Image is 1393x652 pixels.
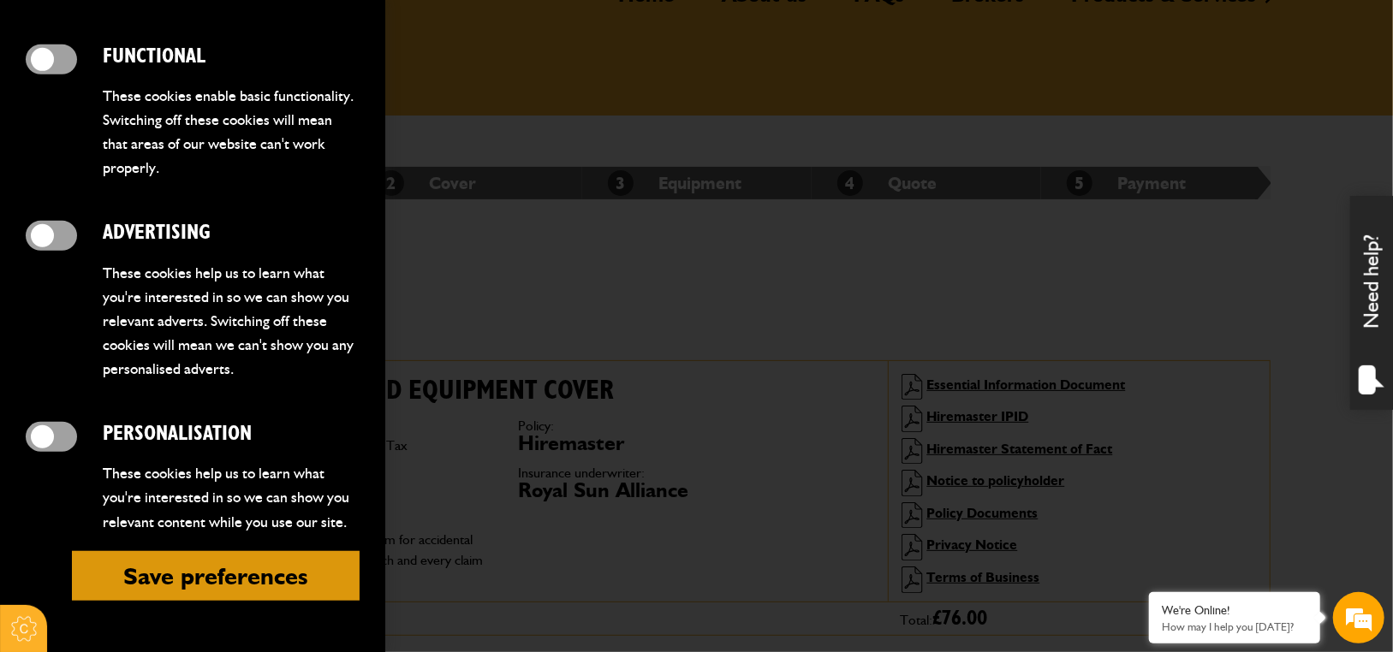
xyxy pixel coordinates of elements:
[103,422,360,447] h2: Personalisation
[103,221,360,246] h2: Advertising
[1162,620,1307,633] p: How may I help you today?
[103,461,360,533] p: These cookies help us to learn what you're interested in so we can show you relevant content whil...
[72,551,360,601] button: Save preferences
[1350,196,1393,410] div: Need help?
[103,44,360,69] h2: Functional
[103,261,360,382] p: These cookies help us to learn what you're interested in so we can show you relevant adverts. Swi...
[103,84,360,181] p: These cookies enable basic functionality. Switching off these cookies will mean that areas of our...
[1162,603,1307,618] div: We're Online!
